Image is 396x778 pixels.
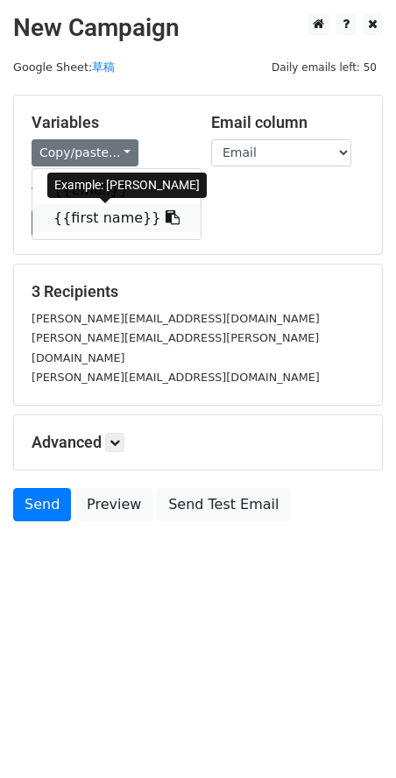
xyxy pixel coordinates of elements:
[32,139,138,166] a: Copy/paste...
[32,371,320,384] small: [PERSON_NAME][EMAIL_ADDRESS][DOMAIN_NAME]
[75,488,152,521] a: Preview
[265,58,383,77] span: Daily emails left: 50
[308,694,396,778] iframe: Chat Widget
[13,488,71,521] a: Send
[32,433,364,452] h5: Advanced
[92,60,115,74] a: 草稿
[13,13,383,43] h2: New Campaign
[32,204,201,232] a: {{first name}}
[308,694,396,778] div: 聊天小组件
[32,312,320,325] small: [PERSON_NAME][EMAIL_ADDRESS][DOMAIN_NAME]
[265,60,383,74] a: Daily emails left: 50
[32,113,185,132] h5: Variables
[32,176,201,204] a: {{Email}}
[32,331,319,364] small: [PERSON_NAME][EMAIL_ADDRESS][PERSON_NAME][DOMAIN_NAME]
[13,60,115,74] small: Google Sheet:
[32,282,364,301] h5: 3 Recipients
[47,173,207,198] div: Example: [PERSON_NAME]
[157,488,290,521] a: Send Test Email
[211,113,364,132] h5: Email column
